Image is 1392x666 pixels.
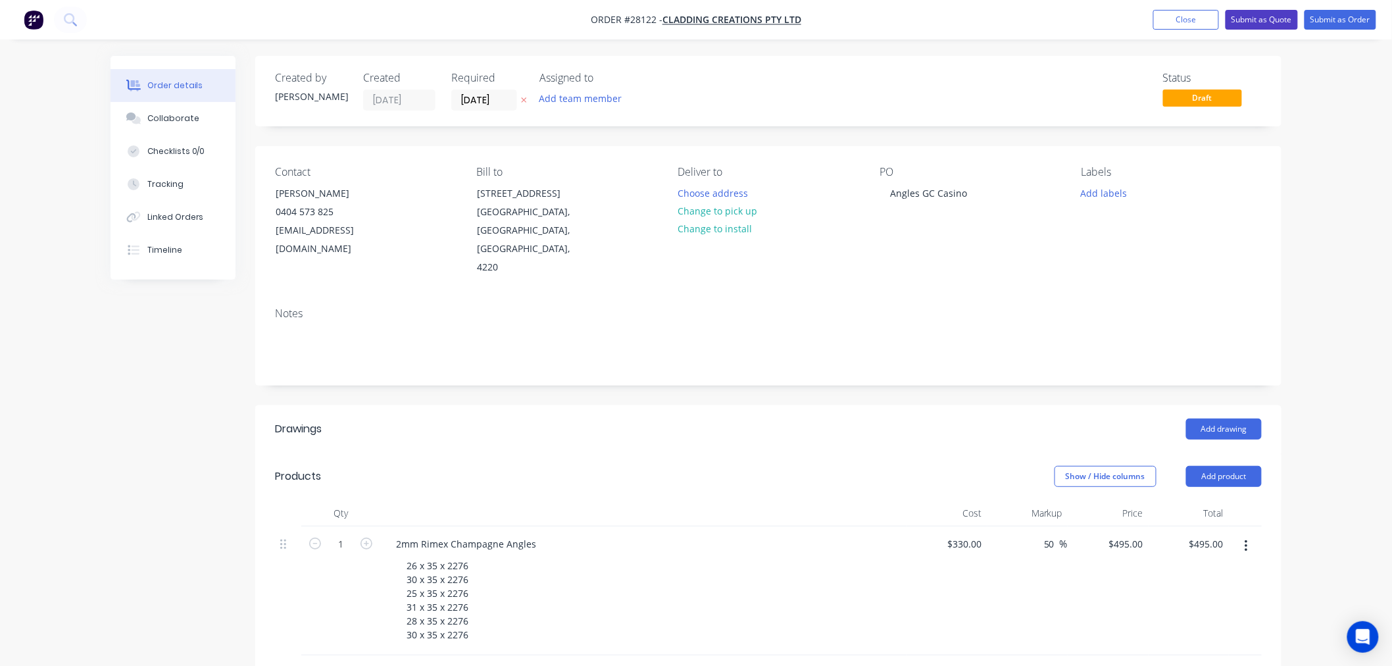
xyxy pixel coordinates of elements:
span: Order #28122 - [591,14,662,26]
button: Add labels [1074,184,1134,201]
button: Choose address [671,184,755,201]
button: Submit as Order [1305,10,1376,30]
div: Timeline [147,244,182,256]
div: Cost [907,500,987,526]
div: 0404 573 825 [276,203,385,221]
div: Tracking [147,178,184,190]
div: Required [451,72,524,84]
button: Show / Hide columns [1055,466,1156,487]
div: Created [363,72,435,84]
img: Factory [24,10,43,30]
button: Order details [111,69,236,102]
div: Order details [147,80,203,91]
div: Price [1068,500,1149,526]
div: [STREET_ADDRESS][GEOGRAPHIC_DATA], [GEOGRAPHIC_DATA], [GEOGRAPHIC_DATA], 4220 [466,184,597,277]
a: Cladding Creations Pty Ltd [662,14,801,26]
div: 2mm Rimex Champagne Angles [385,534,547,553]
div: Labels [1081,166,1262,178]
button: Tracking [111,168,236,201]
div: Angles GC Casino [880,184,978,203]
div: Created by [275,72,347,84]
div: Checklists 0/0 [147,145,205,157]
button: Checklists 0/0 [111,135,236,168]
button: Change to pick up [671,202,764,220]
div: [PERSON_NAME] [275,90,347,103]
div: Contact [275,166,455,178]
button: Timeline [111,234,236,267]
div: Notes [275,307,1262,320]
button: Close [1153,10,1219,30]
div: [STREET_ADDRESS] [477,184,586,203]
button: Add drawing [1186,419,1262,440]
div: Bill to [476,166,657,178]
div: [PERSON_NAME] [276,184,385,203]
button: Add product [1186,466,1262,487]
div: Collaborate [147,113,199,124]
span: % [1060,536,1068,551]
div: [GEOGRAPHIC_DATA], [GEOGRAPHIC_DATA], [GEOGRAPHIC_DATA], 4220 [477,203,586,276]
div: Deliver to [678,166,858,178]
div: Status [1163,72,1262,84]
button: Add team member [532,90,629,107]
button: Collaborate [111,102,236,135]
span: Draft [1163,90,1242,106]
div: Products [275,469,321,484]
div: [PERSON_NAME]0404 573 825[EMAIL_ADDRESS][DOMAIN_NAME] [264,184,396,259]
div: Markup [987,500,1068,526]
button: Linked Orders [111,201,236,234]
div: Open Intercom Messenger [1347,621,1379,653]
div: Assigned to [539,72,671,84]
div: Qty [301,500,380,526]
button: Change to install [671,220,759,238]
div: Drawings [275,421,322,437]
div: 26 x 35 x 2276 30 x 35 x 2276 25 x 35 x 2276 31 x 35 x 2276 28 x 35 x 2276 30 x 35 x 2276 [396,556,479,644]
div: PO [880,166,1060,178]
div: Total [1149,500,1230,526]
div: [EMAIL_ADDRESS][DOMAIN_NAME] [276,221,385,258]
div: Linked Orders [147,211,204,223]
button: Add team member [539,90,629,107]
button: Submit as Quote [1226,10,1298,30]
